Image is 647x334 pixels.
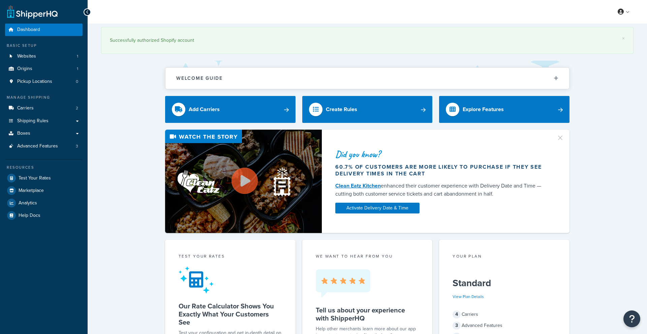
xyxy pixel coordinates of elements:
a: Explore Features [439,96,569,123]
span: 4 [453,310,461,319]
div: Successfully authorized Shopify account [110,36,625,45]
span: Boxes [17,131,30,136]
li: Advanced Features [5,140,83,153]
a: Test Your Rates [5,172,83,184]
div: Your Plan [453,253,556,261]
div: Create Rules [326,105,357,114]
div: enhanced their customer experience with Delivery Date and Time — cutting both customer service ti... [335,182,548,198]
a: Shipping Rules [5,115,83,127]
span: 3 [453,322,461,330]
a: Help Docs [5,209,83,222]
a: Analytics [5,197,83,209]
span: Advanced Features [17,143,58,149]
span: 3 [76,143,78,149]
h5: Our Rate Calculator Shows You Exactly What Your Customers See [179,302,282,326]
button: Open Resource Center [623,310,640,327]
div: Carriers [453,310,556,319]
a: Marketplace [5,185,83,197]
a: Create Rules [302,96,433,123]
a: Pickup Locations0 [5,75,83,88]
a: Add Carriers [165,96,296,123]
a: Websites1 [5,50,83,63]
li: Origins [5,63,83,75]
div: Basic Setup [5,43,83,48]
div: Did you know? [335,149,548,159]
a: Dashboard [5,24,83,36]
a: Advanced Features3 [5,140,83,153]
h5: Tell us about your experience with ShipperHQ [316,306,419,322]
span: Carriers [17,105,34,111]
div: Advanced Features [453,321,556,330]
img: Video thumbnail [165,130,322,233]
span: Help Docs [19,213,40,219]
div: Manage Shipping [5,95,83,100]
span: Dashboard [17,27,40,33]
a: × [622,36,625,41]
span: Analytics [19,200,37,206]
div: Test your rates [179,253,282,261]
span: 1 [77,66,78,72]
span: 1 [77,54,78,59]
li: Carriers [5,102,83,114]
a: Boxes [5,127,83,140]
span: Shipping Rules [17,118,49,124]
span: Test Your Rates [19,175,51,181]
a: Clean Eatz Kitchen [335,182,381,190]
a: Carriers2 [5,102,83,114]
a: Origins1 [5,63,83,75]
div: Resources [5,165,83,170]
li: Pickup Locations [5,75,83,88]
span: Origins [17,66,32,72]
span: 2 [76,105,78,111]
div: Add Carriers [189,105,220,114]
h2: Welcome Guide [176,76,223,81]
h5: Standard [453,278,556,289]
div: Explore Features [463,105,504,114]
p: we want to hear from you [316,253,419,259]
span: 0 [76,79,78,85]
span: Pickup Locations [17,79,52,85]
li: Websites [5,50,83,63]
a: View Plan Details [453,294,484,300]
div: 60.7% of customers are more likely to purchase if they see delivery times in the cart [335,164,548,177]
a: Activate Delivery Date & Time [335,203,420,213]
span: Websites [17,54,36,59]
button: Welcome Guide [165,68,569,89]
span: Marketplace [19,188,44,194]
